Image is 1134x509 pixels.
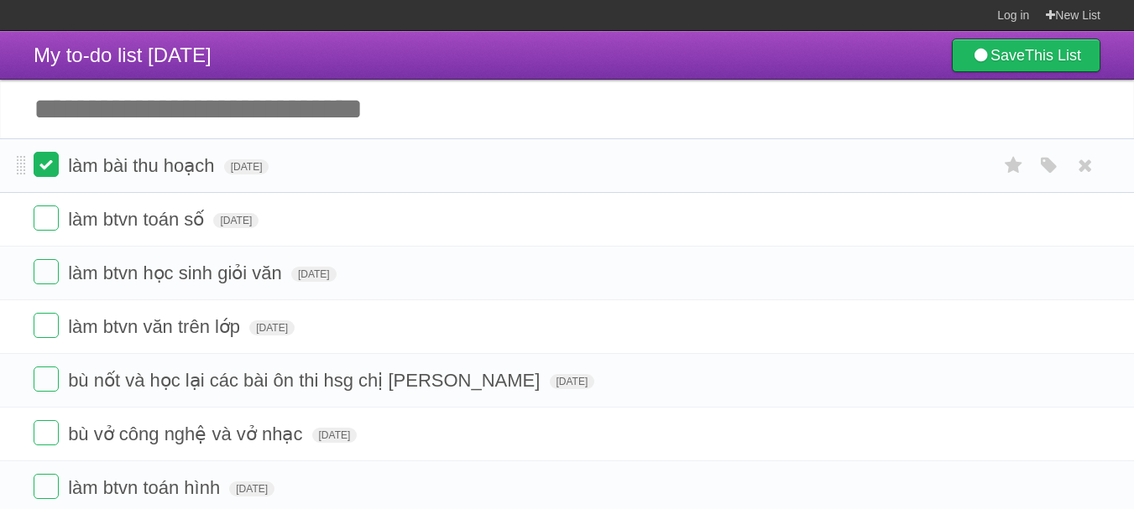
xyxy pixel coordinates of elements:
[68,262,286,283] span: làm btvn học sinh giỏi văn
[34,259,59,284] label: Done
[998,152,1030,179] label: Star task
[224,159,269,174] span: [DATE]
[68,155,218,176] span: làm bài thu hoạch
[68,423,306,444] span: bù vở công nghệ và vở nhạc
[34,420,59,445] label: Done
[68,477,224,498] span: làm btvn toán hình
[213,213,259,228] span: [DATE]
[1025,47,1081,64] b: This List
[249,320,295,335] span: [DATE]
[68,209,208,230] span: làm btvn toán số
[34,152,59,177] label: Done
[229,481,274,496] span: [DATE]
[312,428,358,443] span: [DATE]
[952,39,1100,72] a: SaveThis List
[34,44,212,66] span: My to-do list [DATE]
[550,374,595,389] span: [DATE]
[68,316,244,337] span: làm btvn văn trên lớp
[34,366,59,392] label: Done
[34,474,59,499] label: Done
[34,313,59,338] label: Done
[34,205,59,231] label: Done
[68,370,544,391] span: bù nốt và học lại các bài ôn thi hsg chị [PERSON_NAME]
[291,267,337,282] span: [DATE]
